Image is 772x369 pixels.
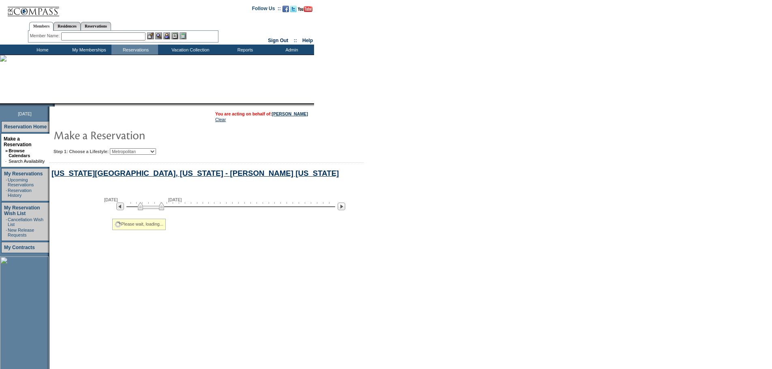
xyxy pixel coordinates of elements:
a: Clear [215,117,226,122]
img: Follow us on Twitter [290,6,297,12]
span: :: [294,38,297,43]
a: My Reservations [4,171,43,177]
div: Please wait, loading... [112,219,166,230]
span: [DATE] [104,197,118,202]
td: · [6,177,7,187]
td: · [6,217,7,227]
td: · [5,159,8,164]
img: Subscribe to our YouTube Channel [298,6,312,12]
a: Search Availability [9,159,45,164]
a: Make a Reservation [4,136,32,147]
a: New Release Requests [8,228,34,237]
a: Help [302,38,313,43]
span: [DATE] [168,197,182,202]
td: Vacation Collection [158,45,221,55]
a: [US_STATE][GEOGRAPHIC_DATA], [US_STATE] - [PERSON_NAME] [US_STATE] [51,169,339,177]
a: Become our fan on Facebook [282,8,289,13]
div: Member Name: [30,32,61,39]
a: Residences [53,22,81,30]
img: Reservations [171,32,178,39]
a: My Contracts [4,245,35,250]
img: promoShadowLeftCorner.gif [52,103,55,107]
span: You are acting on behalf of: [215,111,308,116]
td: Follow Us :: [252,5,281,15]
a: Reservation History [8,188,32,198]
img: blank.gif [55,103,56,107]
td: Admin [267,45,314,55]
td: My Memberships [65,45,111,55]
img: spinner2.gif [115,221,121,228]
a: Cancellation Wish List [8,217,43,227]
a: Sign Out [268,38,288,43]
a: Members [29,22,54,31]
a: Subscribe to our YouTube Channel [298,8,312,13]
b: Step 1: Choose a Lifestyle: [53,149,109,154]
td: · [6,228,7,237]
img: Impersonate [163,32,170,39]
b: » [5,148,8,153]
a: [PERSON_NAME] [272,111,308,116]
td: Home [18,45,65,55]
a: Reservation Home [4,124,47,130]
td: Reports [221,45,267,55]
a: My Reservation Wish List [4,205,40,216]
a: Browse Calendars [9,148,30,158]
td: · [6,188,7,198]
img: b_calculator.gif [180,32,186,39]
span: [DATE] [18,111,32,116]
img: Previous [116,203,124,210]
img: Become our fan on Facebook [282,6,289,12]
td: Reservations [111,45,158,55]
a: Follow us on Twitter [290,8,297,13]
img: View [155,32,162,39]
img: b_edit.gif [147,32,154,39]
img: Next [338,203,345,210]
a: Reservations [81,22,111,30]
img: pgTtlMakeReservation.gif [53,127,216,143]
a: Upcoming Reservations [8,177,34,187]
